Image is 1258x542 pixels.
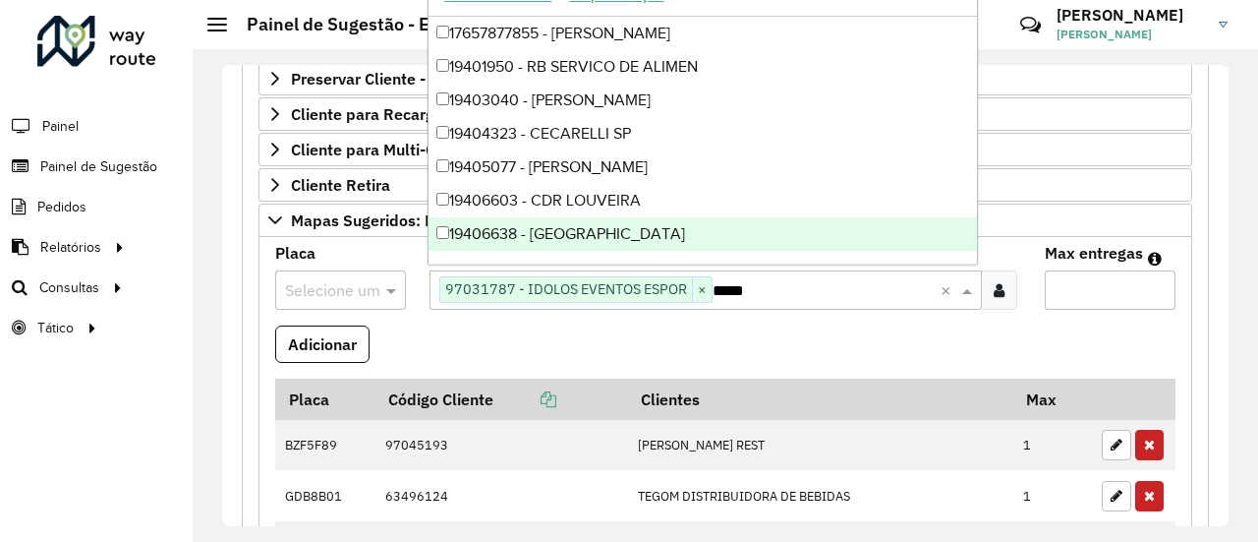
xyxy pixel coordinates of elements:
td: BZF5F89 [275,420,375,471]
a: Cliente para Recarga [258,97,1192,131]
em: Máximo de clientes que serão colocados na mesma rota com os clientes informados [1148,251,1162,267]
td: TEGOM DISTRIBUIDORA DE BEBIDAS [627,470,1012,521]
span: Painel [42,116,79,137]
span: Cliente Retira [291,177,390,193]
td: 97045193 [375,420,628,471]
div: 19403040 - [PERSON_NAME] [429,84,977,117]
div: 19401950 - RB SERVICO DE ALIMEN [429,50,977,84]
a: Preservar Cliente - Devem ficar no buffer, não roteirizar [258,62,1192,95]
span: Cliente para Recarga [291,106,443,122]
a: Copiar [493,390,556,409]
h3: [PERSON_NAME] [1057,6,1204,25]
span: × [692,278,712,302]
th: Placa [275,379,375,420]
th: Código Cliente [375,379,628,420]
span: Tático [37,318,74,338]
label: Placa [275,241,315,265]
span: Preservar Cliente - Devem ficar no buffer, não roteirizar [291,71,691,87]
td: 63496124 [375,470,628,521]
td: 1 [1013,420,1092,471]
span: Painel de Sugestão [40,156,157,177]
span: [PERSON_NAME] [1057,26,1204,43]
div: 19405077 - [PERSON_NAME] [429,151,977,184]
span: 97031787 - IDOLOS EVENTOS ESPOR [440,277,692,301]
a: Contato Rápido [1009,4,1052,46]
h2: Painel de Sugestão - Editar registro [227,14,537,35]
span: Consultas [39,277,99,298]
td: GDB8B01 [275,470,375,521]
td: 1 [1013,470,1092,521]
a: Cliente Retira [258,168,1192,202]
span: Clear all [941,278,957,302]
div: 17657877855 - [PERSON_NAME] [429,17,977,50]
label: Max entregas [1045,241,1143,265]
th: Max [1013,379,1092,420]
div: 19404323 - CECARELLI SP [429,117,977,151]
div: 19406638 - [GEOGRAPHIC_DATA] [429,217,977,251]
span: Pedidos [37,197,86,217]
span: Relatórios [40,237,101,258]
span: Cliente para Multi-CDD/Internalização [291,142,568,157]
div: 19406603 - CDR LOUVEIRA [429,184,977,217]
span: Mapas Sugeridos: Placa-Cliente [291,212,522,228]
button: Adicionar [275,326,370,363]
td: [PERSON_NAME] REST [627,420,1012,471]
div: 19407521 - SHIBATA S13 - JACARE [429,251,977,284]
a: Mapas Sugeridos: Placa-Cliente [258,204,1192,237]
a: Cliente para Multi-CDD/Internalização [258,133,1192,166]
th: Clientes [627,379,1012,420]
